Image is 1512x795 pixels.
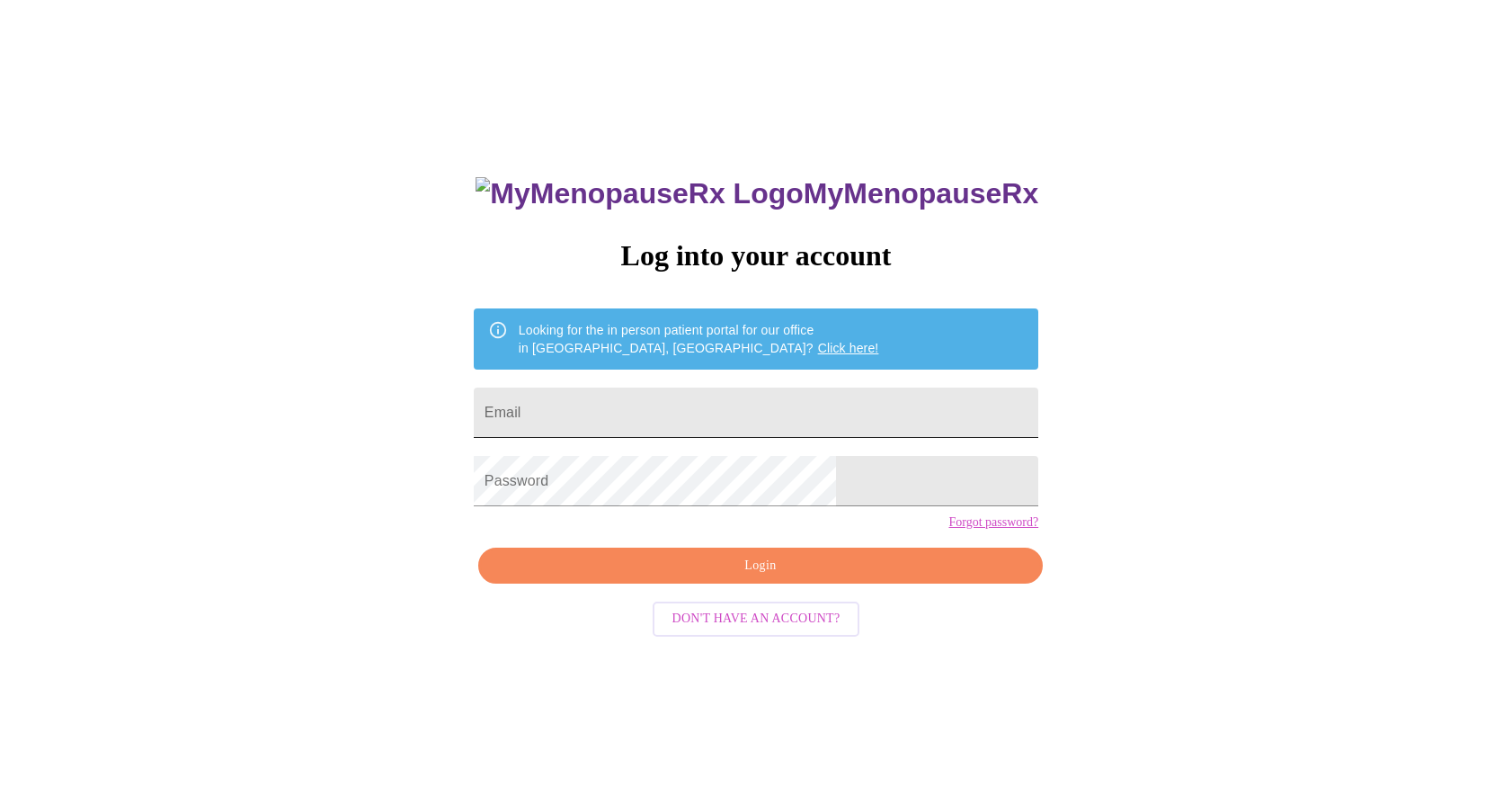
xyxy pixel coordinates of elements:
img: MyMenopauseRx Logo [476,177,803,210]
button: Login [478,548,1043,585]
a: Don't have an account? [648,610,865,625]
h3: Log into your account [474,239,1038,272]
a: Forgot password? [948,515,1038,530]
span: Login [499,555,1022,577]
span: Don't have an account? [672,608,840,630]
button: Don't have an account? [653,602,860,637]
div: Looking for the in person patient portal for our office in [GEOGRAPHIC_DATA], [GEOGRAPHIC_DATA]? [519,314,879,364]
h3: MyMenopauseRx [476,177,1038,210]
a: Click here! [818,341,879,355]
